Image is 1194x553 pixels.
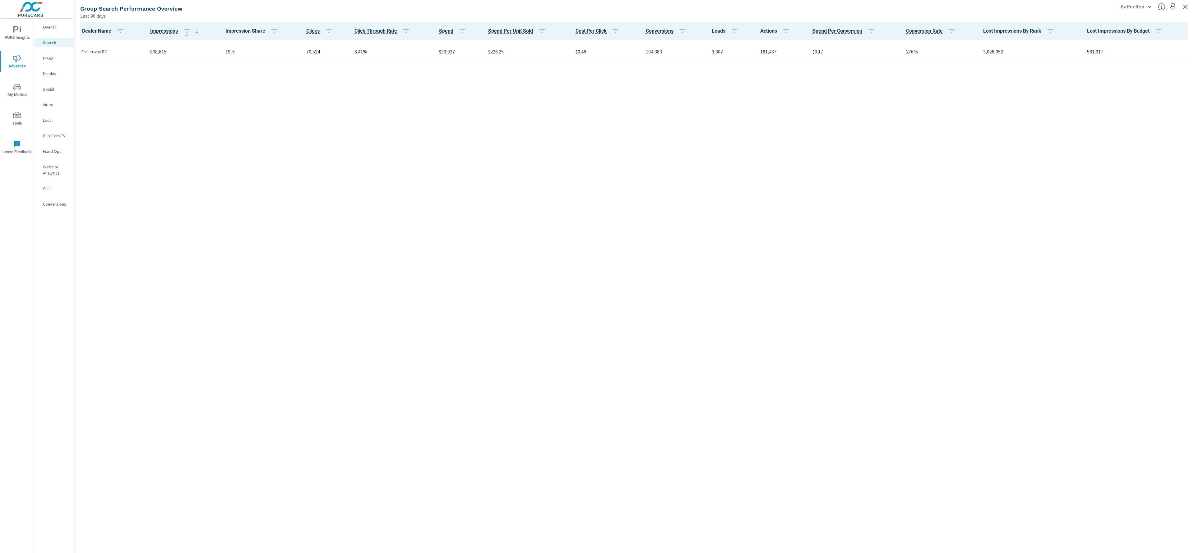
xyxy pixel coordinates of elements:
[2,26,32,41] span: PURE Insights
[983,27,1057,35] span: Lost Impressions By Rank
[439,27,469,35] span: Spend
[34,199,74,209] div: Conversions
[225,27,280,35] span: Impression Share
[81,48,140,55] p: Fraserway RV
[906,27,958,35] span: Conversion Rate
[150,27,178,35] span: Impressions
[80,5,183,12] h5: Group Search Performance Overview
[82,27,127,35] span: Dealer Name
[43,71,69,77] p: Display
[150,48,215,55] p: 838,615
[43,24,69,30] p: Overall
[150,27,201,35] span: Impressions
[43,164,69,176] p: Website Analytics
[34,116,74,125] div: Local
[43,201,69,207] p: Conversions
[34,131,74,140] div: PureCars TV
[43,185,69,192] p: Calls
[646,27,689,35] span: Conversions
[1087,27,1165,35] span: Lost Impressions By Budget
[576,48,636,55] p: $0.48
[439,27,453,35] span: The amount of money spent on advertising during the period. [Source: This data is provided by the...
[488,27,548,35] span: Spend Per Unit Sold
[2,140,32,156] span: Leave Feedback
[2,83,32,98] span: My Market
[1180,2,1190,12] button: Exit Fullscreen
[712,48,750,55] p: 3,307
[34,38,74,47] div: Search
[34,162,74,178] div: Website Analytics
[34,147,74,156] div: Fixed Ops
[812,27,877,35] span: Spend Per Conversion
[1168,2,1178,12] span: Save this to your personalized report
[646,27,673,35] span: The number of dealer-specified goals completed by a visitor. [Source: This data is provided by th...
[34,100,74,109] div: Video
[43,39,69,46] p: Search
[812,27,862,35] span: Spend - The amount of money spent on advertising during the period. [Source: This data is provide...
[43,117,69,123] p: Local
[34,85,74,94] div: Social
[646,48,702,55] p: 194,383
[354,27,412,35] span: Click Through Rate
[488,48,566,55] p: $226.25
[34,53,74,63] div: PMAX
[983,48,1077,55] p: 3,028,052
[1087,48,1187,55] p: 581,917
[306,27,335,35] span: Clicks
[906,27,943,35] span: Conversions - The number of dealer-specified goals completed by a visitor. [Source: This data is ...
[43,102,69,108] p: Video
[2,55,32,70] span: Advertise
[576,27,607,35] span: Cost Per Click
[80,12,106,20] p: Last 90 days
[34,184,74,193] div: Calls
[906,48,973,55] p: 276%
[34,69,74,78] div: Display
[812,48,896,55] p: $0.17
[488,27,533,35] span: Spend - The amount of money spent on advertising during the period. [Source: This data is provide...
[306,27,320,35] span: Clicks
[34,22,74,32] div: Overall
[306,48,345,55] p: 70,524
[2,112,32,127] span: Tools
[760,48,803,55] p: 181,487
[43,55,69,61] p: PMAX
[0,19,34,162] div: nav menu
[43,133,69,139] p: PureCars TV
[225,48,297,55] p: 19%
[760,27,792,35] span: Actions
[43,86,69,92] p: Social
[354,27,397,35] span: Percentage of users who viewed your campaigns who clicked through to your website. For example, i...
[1117,1,1155,12] div: By Rooftop
[354,48,429,55] p: 8.41%
[43,148,69,154] p: Fixed Ops
[712,27,741,35] span: Leads
[576,27,622,35] span: Cost Per Click
[439,48,478,55] p: $33,937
